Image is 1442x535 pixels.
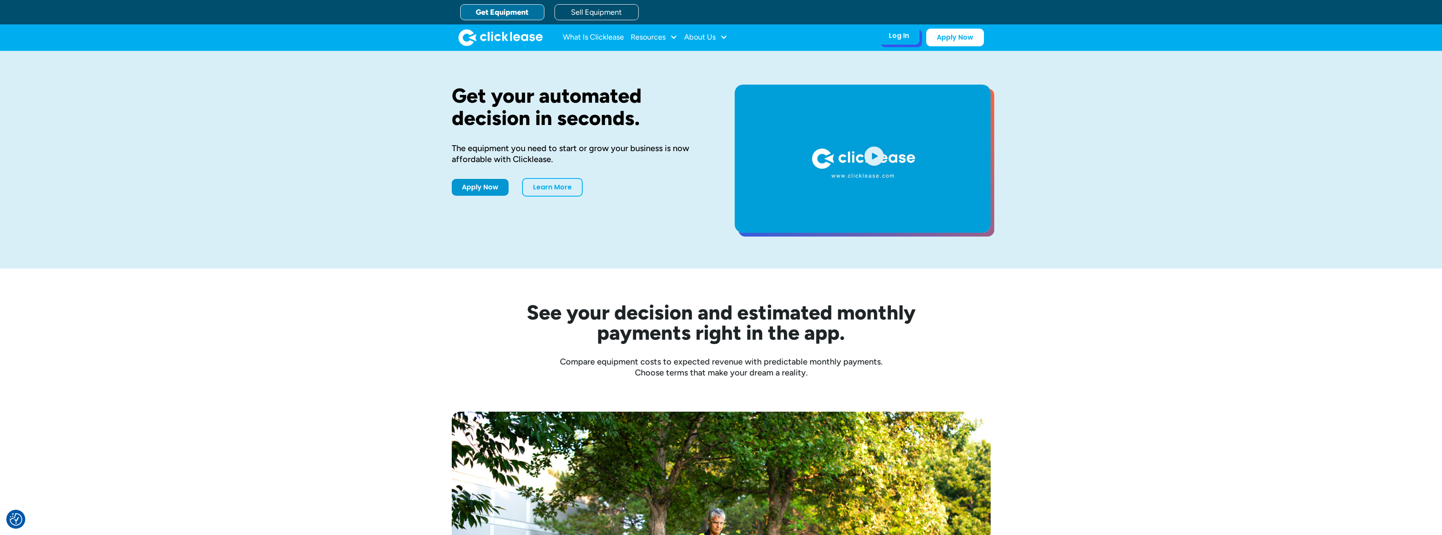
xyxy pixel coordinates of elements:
[452,356,991,378] div: Compare equipment costs to expected revenue with predictable monthly payments. Choose terms that ...
[863,144,885,168] img: Blue play button logo on a light blue circular background
[460,4,544,20] a: Get Equipment
[458,29,543,46] a: home
[926,29,984,46] a: Apply Now
[522,178,583,197] a: Learn More
[735,85,991,233] a: open lightbox
[458,29,543,46] img: Clicklease logo
[684,29,728,46] div: About Us
[563,29,624,46] a: What Is Clicklease
[485,302,957,343] h2: See your decision and estimated monthly payments right in the app.
[631,29,677,46] div: Resources
[10,513,22,526] img: Revisit consent button
[452,143,708,165] div: The equipment you need to start or grow your business is now affordable with Clicklease.
[889,32,909,40] div: Log In
[452,179,509,196] a: Apply Now
[554,4,639,20] a: Sell Equipment
[452,85,708,129] h1: Get your automated decision in seconds.
[10,513,22,526] button: Consent Preferences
